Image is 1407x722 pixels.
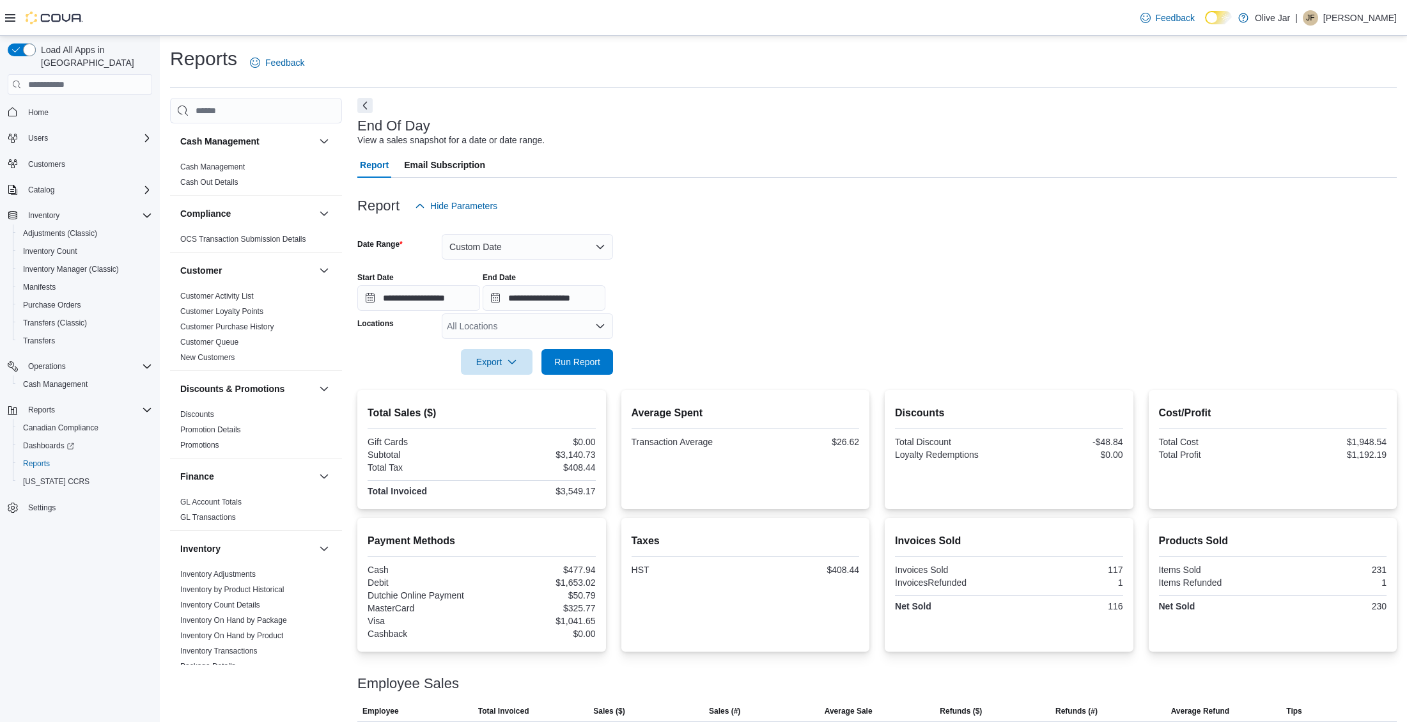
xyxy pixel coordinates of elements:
h3: Cash Management [180,135,260,148]
button: Compliance [316,206,332,221]
span: Inventory Adjustments [180,569,256,579]
div: $0.00 [1011,450,1123,460]
h2: Cost/Profit [1159,405,1387,421]
button: Inventory [23,208,65,223]
h1: Reports [170,46,237,72]
button: Inventory [180,542,314,555]
div: Customer [170,288,342,370]
button: Canadian Compliance [13,419,157,437]
button: Inventory [3,207,157,224]
div: -$48.84 [1011,437,1123,447]
span: Purchase Orders [23,300,81,310]
button: Users [3,129,157,147]
span: Customer Purchase History [180,322,274,332]
div: $1,041.65 [484,616,595,626]
div: Total Profit [1159,450,1270,460]
a: Adjustments (Classic) [18,226,102,241]
span: Reports [18,456,152,471]
h3: Employee Sales [357,676,459,691]
a: Package Details [180,662,236,671]
div: $0.00 [484,437,595,447]
div: 1 [1011,577,1123,588]
span: Customers [28,159,65,169]
span: Export [469,349,525,375]
span: Customer Activity List [180,291,254,301]
span: Adjustments (Classic) [18,226,152,241]
span: Inventory On Hand by Product [180,631,283,641]
div: Transaction Average [632,437,743,447]
a: Customers [23,157,70,172]
span: Purchase Orders [18,297,152,313]
span: Users [23,130,152,146]
label: End Date [483,272,516,283]
h3: Finance [180,470,214,483]
span: Inventory Count [23,246,77,256]
a: Promotions [180,441,219,450]
h2: Products Sold [1159,533,1387,549]
span: Promotion Details [180,425,241,435]
span: Reports [28,405,55,415]
span: Sales ($) [593,706,625,716]
a: GL Transactions [180,513,236,522]
span: Inventory Transactions [180,646,258,656]
strong: Net Sold [895,601,931,611]
a: Manifests [18,279,61,295]
button: Inventory Manager (Classic) [13,260,157,278]
a: Transfers (Classic) [18,315,92,331]
div: Items Sold [1159,565,1270,575]
a: Feedback [245,50,309,75]
a: Home [23,105,54,120]
a: Transfers [18,333,60,349]
div: $408.44 [748,565,859,575]
h3: Inventory [180,542,221,555]
div: $3,549.17 [484,486,595,496]
a: Dashboards [18,438,79,453]
span: Dashboards [23,441,74,451]
span: Cash Management [18,377,152,392]
span: Reports [23,459,50,469]
div: 116 [1011,601,1123,611]
a: Settings [23,500,61,515]
a: Customer Queue [180,338,238,347]
div: InvoicesRefunded [895,577,1006,588]
span: Catalog [28,185,54,195]
a: Cash Management [180,162,245,171]
div: $1,948.54 [1275,437,1387,447]
div: $1,653.02 [484,577,595,588]
span: Canadian Compliance [23,423,98,433]
button: Cash Management [13,375,157,393]
button: Next [357,98,373,113]
button: Adjustments (Classic) [13,224,157,242]
div: Total Discount [895,437,1006,447]
h3: Report [357,198,400,214]
span: Discounts [180,409,214,420]
button: Customer [180,264,314,277]
div: HST [632,565,743,575]
span: Package Details [180,661,236,671]
div: Total Cost [1159,437,1270,447]
span: Inventory by Product Historical [180,585,284,595]
div: $325.77 [484,603,595,613]
h2: Discounts [895,405,1123,421]
span: Total Invoiced [478,706,529,716]
span: Customers [23,156,152,172]
button: Customer [316,263,332,278]
button: Operations [23,359,71,374]
span: Dark Mode [1205,24,1206,25]
span: Cash Out Details [180,177,238,187]
img: Cova [26,12,83,24]
span: Refunds ($) [940,706,982,716]
span: Email Subscription [404,152,485,178]
div: Discounts & Promotions [170,407,342,458]
button: Purchase Orders [13,296,157,314]
span: Inventory [28,210,59,221]
a: Inventory Manager (Classic) [18,262,124,277]
span: Average Refund [1171,706,1230,716]
span: Inventory On Hand by Package [180,615,287,625]
span: GL Account Totals [180,497,242,507]
h3: Discounts & Promotions [180,382,284,395]
a: Canadian Compliance [18,420,104,436]
span: Transfers [18,333,152,349]
button: Transfers [13,332,157,350]
h2: Average Spent [632,405,860,421]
